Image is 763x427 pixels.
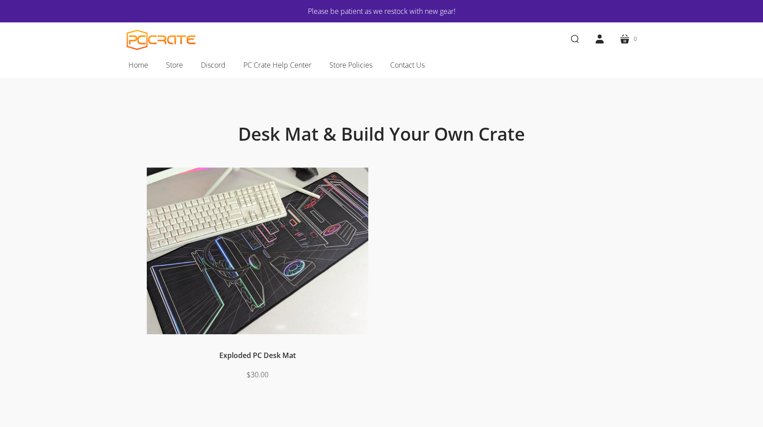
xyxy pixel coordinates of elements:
a: Contact Us [381,56,434,74]
a: Store Policies [320,56,381,74]
a: Please be patient as we restock with new gear! [153,5,610,17]
a: PC CRATE [127,30,196,50]
span: Contact Us [390,59,425,71]
span: Discord [201,59,226,71]
nav: Main navigation [113,56,650,78]
h1: Desk Mat & Build Your Own Crate [167,123,597,145]
span: PC Crate Help Center [243,59,311,71]
img: Desk mat on desk with keyboard, monitor, and mouse. [147,168,368,335]
a: Exploded PC Desk Mat [219,350,296,360]
a: Discord [192,56,234,74]
a: 0 [612,26,644,52]
a: Store [157,56,192,74]
a: PC Crate Help Center [234,56,320,74]
span: $30.00 [247,370,269,380]
span: Store Policies [329,59,372,71]
a: Home [119,56,157,74]
span: Home [128,59,148,71]
span: 0 [634,34,637,43]
span: Store [166,59,183,71]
